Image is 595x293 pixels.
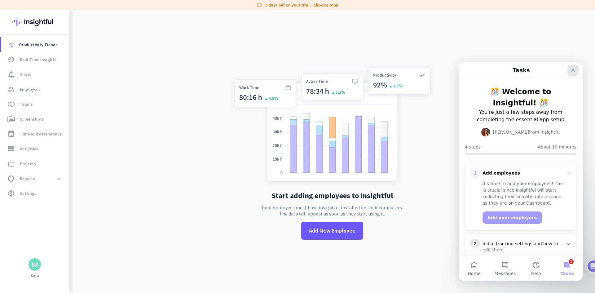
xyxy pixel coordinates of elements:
span: Projects [20,160,36,167]
span: Reports [20,175,35,182]
span: Settings [20,190,37,197]
h2: Start adding employees to Insightful [272,192,393,199]
a: data_usageReportsexpand_more [1,171,69,186]
span: Activities [20,145,38,153]
span: Screenshots [20,115,44,123]
button: Add New Employee [301,222,363,240]
a: settingsSettings [1,186,69,201]
div: BA [31,261,38,268]
span: Employees [20,86,41,93]
a: work_outlineProjects [1,156,69,171]
i: group [7,86,15,93]
p: Your employees must have Insightful installed on their computers. The data will appear as soon as... [262,204,403,217]
span: Productivity Trends [19,41,58,48]
i: perm_media [7,115,15,123]
i: storage [7,145,15,153]
iframe: Intercom live chat [459,62,583,281]
span: Alerts [20,71,31,78]
img: no-search-results [230,64,435,187]
span: Add New Employee [309,227,355,235]
i: label [257,2,263,8]
span: Teams [20,100,33,108]
a: tollTeams [1,97,69,112]
button: expand_more [53,173,64,184]
img: menu-item [9,42,14,47]
span: Real-Time Insights [20,56,56,63]
a: groupEmployees [1,82,69,97]
span: Time and Attendance [20,130,62,138]
i: av_timer [7,56,15,63]
i: data_usage [7,175,15,182]
i: notification_important [7,71,15,78]
a: notification_importantAlerts [1,67,69,82]
i: toll [7,100,15,108]
img: Insightful logo [12,10,57,34]
a: av_timerReal-Time Insights [1,52,69,67]
a: menu-itemProductivity Trends [1,37,69,52]
a: storageActivities [1,141,69,156]
a: event_noteTime and Attendance [1,127,69,141]
a: perm_mediaScreenshots [1,112,69,127]
i: event_note [7,130,15,138]
a: Choose plan [313,2,338,8]
i: settings [7,190,15,197]
i: work_outline [7,160,15,167]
